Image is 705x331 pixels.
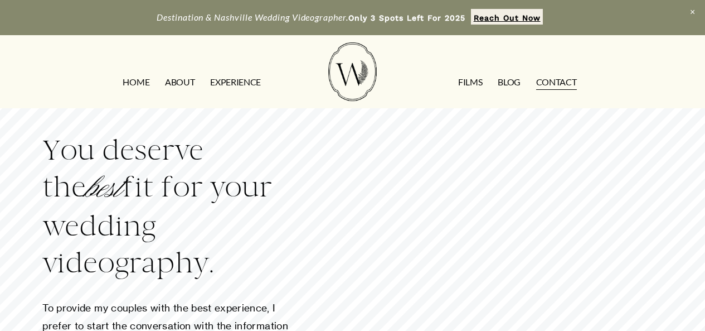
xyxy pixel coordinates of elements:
[471,9,543,25] a: Reach Out Now
[474,13,541,22] strong: Reach Out Now
[328,42,376,101] img: Wild Fern Weddings
[165,73,195,91] a: ABOUT
[536,73,577,91] a: CONTACT
[458,73,482,91] a: FILMS
[498,73,521,91] a: Blog
[86,171,122,206] em: best
[123,73,149,91] a: HOME
[210,73,261,91] a: EXPERIENCE
[42,132,293,281] h2: You deserve the fit for your wedding videography.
